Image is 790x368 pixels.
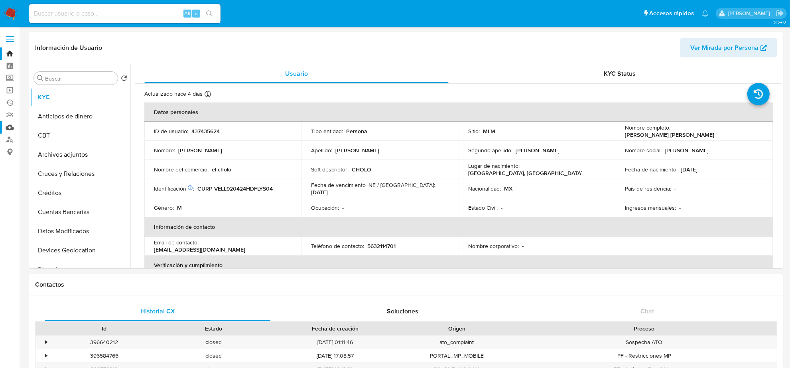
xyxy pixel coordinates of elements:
div: ato_complaint [402,336,511,349]
div: [DATE] 17:08:57 [268,349,402,362]
h1: Información de Usuario [35,44,102,52]
div: Estado [164,325,262,333]
button: Volver al orden por defecto [121,75,127,84]
p: [DATE] [681,166,698,173]
p: - [522,242,524,250]
button: Ver Mirada por Persona [680,38,777,57]
button: Archivos adjuntos [31,145,130,164]
p: Apellido : [311,147,332,154]
p: Lugar de nacimiento : [468,162,520,169]
p: Tipo entidad : [311,128,343,135]
div: Origen [408,325,506,333]
span: Usuario [285,69,308,78]
p: [PERSON_NAME] [PERSON_NAME] [625,131,715,138]
p: cesar.gonzalez@mercadolibre.com.mx [728,10,773,17]
p: - [675,185,676,192]
div: [DATE] 01:11:46 [268,336,402,349]
button: Anticipos de dinero [31,107,130,126]
div: • [45,338,47,346]
a: Salir [776,9,784,18]
p: ID de usuario : [154,128,188,135]
p: Nombre completo : [625,124,671,131]
div: 396584766 [49,349,159,362]
p: Estado Civil : [468,204,498,211]
p: Nacionalidad : [468,185,501,192]
span: Chat [640,307,654,316]
p: [PERSON_NAME] [665,147,709,154]
span: KYC Status [604,69,636,78]
p: Actualizado hace 4 días [144,90,203,98]
input: Buscar usuario o caso... [29,8,221,19]
p: Nombre del comercio : [154,166,209,173]
th: Datos personales [144,102,773,122]
div: closed [159,336,268,349]
div: PORTAL_MP_MOBILE [402,349,511,362]
button: Créditos [31,183,130,203]
span: Accesos rápidos [649,9,694,18]
div: Id [55,325,153,333]
p: Persona [346,128,367,135]
span: Alt [184,10,191,17]
p: [PERSON_NAME] [178,147,222,154]
div: Proceso [517,325,771,333]
div: Fecha de creación [274,325,396,333]
p: MX [504,185,512,192]
p: Nombre social : [625,147,662,154]
p: 5632114701 [367,242,396,250]
p: Soft descriptor : [311,166,349,173]
p: Identificación : [154,185,194,192]
th: Información de contacto [144,217,773,236]
div: • [45,352,47,360]
p: Segundo apellido : [468,147,512,154]
button: KYC [31,88,130,107]
div: PF - Restricciones MP [511,349,777,362]
p: MLM [483,128,495,135]
p: - [680,204,681,211]
th: Verificación y cumplimiento [144,256,773,275]
input: Buscar [45,75,114,82]
p: CHOLO [352,166,371,173]
p: Nombre corporativo : [468,242,519,250]
p: Género : [154,204,174,211]
button: Direcciones [31,260,130,279]
div: Sospecha ATO [511,336,777,349]
span: Ver Mirada por Persona [690,38,758,57]
p: [GEOGRAPHIC_DATA], [GEOGRAPHIC_DATA] [468,169,583,177]
div: closed [159,349,268,362]
button: search-icon [201,8,217,19]
p: [DATE] [311,189,328,196]
p: Email de contacto : [154,239,199,246]
p: País de residencia : [625,185,672,192]
p: Ingresos mensuales : [625,204,676,211]
p: Sitio : [468,128,480,135]
p: - [342,204,344,211]
p: 437435624 [191,128,220,135]
button: Datos Modificados [31,222,130,241]
button: CBT [31,126,130,145]
p: el cholo [212,166,231,173]
button: Cruces y Relaciones [31,164,130,183]
p: Nombre : [154,147,175,154]
span: Historial CX [140,307,175,316]
p: [PERSON_NAME] [516,147,560,154]
p: [PERSON_NAME] [335,147,379,154]
p: Fecha de nacimiento : [625,166,678,173]
p: Ocupación : [311,204,339,211]
div: 396640212 [49,336,159,349]
p: [EMAIL_ADDRESS][DOMAIN_NAME] [154,246,245,253]
p: - [501,204,502,211]
p: Fecha de vencimiento INE / [GEOGRAPHIC_DATA] : [311,181,435,189]
a: Notificaciones [702,10,709,17]
span: Soluciones [387,307,418,316]
p: CURP VELL920424HDFLYS04 [197,185,273,192]
button: Cuentas Bancarias [31,203,130,222]
button: Devices Geolocation [31,241,130,260]
p: M [177,204,182,211]
h1: Contactos [35,281,777,289]
button: Buscar [37,75,43,81]
p: Teléfono de contacto : [311,242,364,250]
span: s [195,10,197,17]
